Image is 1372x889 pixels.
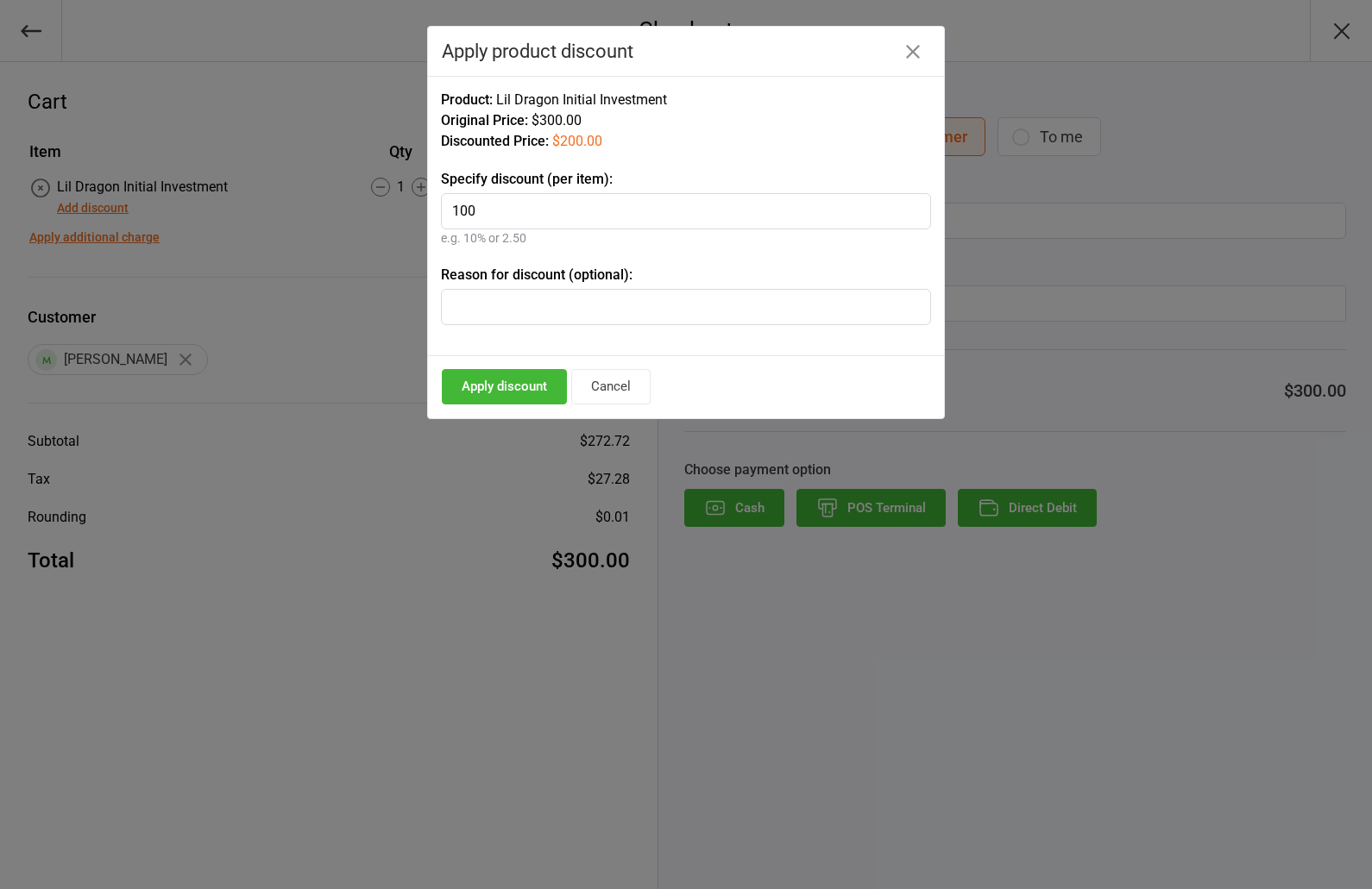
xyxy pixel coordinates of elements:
span: Product: [441,91,493,108]
button: Cancel [571,369,651,404]
div: e.g. 10% or 2.50 [441,229,931,247]
div: Apply product discount [442,41,930,62]
div: Lil Dragon Initial Investment [441,90,931,110]
div: $300.00 [441,110,931,131]
label: Specify discount (per item): [441,169,931,190]
button: Apply discount [442,369,567,404]
span: Original Price: [441,112,528,128]
span: Discounted Price: [441,133,549,149]
span: $200.00 [552,133,602,149]
label: Reason for discount (optional): [441,265,931,285]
